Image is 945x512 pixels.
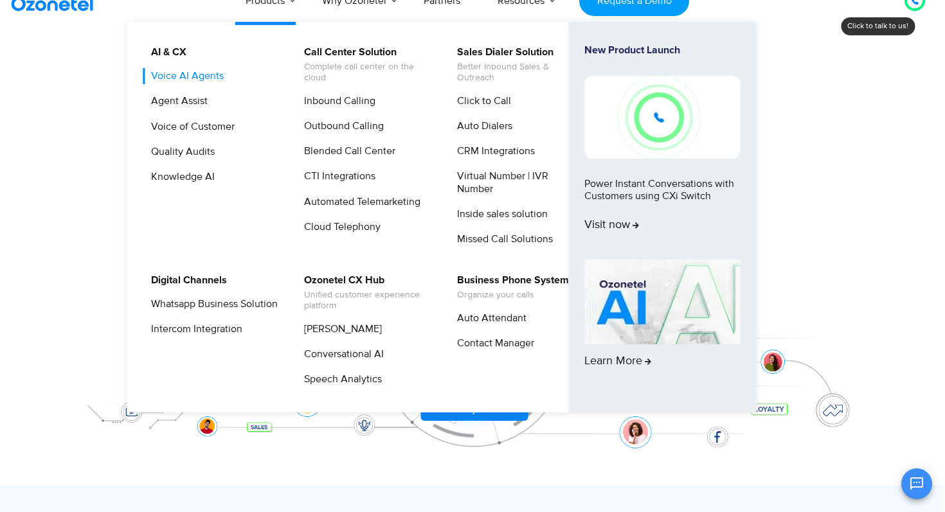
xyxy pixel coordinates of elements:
[449,93,513,109] a: Click to Call
[143,93,210,109] a: Agent Assist
[296,93,377,109] a: Inbound Calling
[449,118,514,134] a: Auto Dialers
[449,335,536,351] a: Contact Manager
[143,68,226,84] a: Voice AI Agents
[143,272,229,288] a: Digital Channels
[296,44,433,85] a: Call Center SolutionComplete call center on the cloud
[304,62,431,84] span: Complete call center on the cloud
[296,118,386,134] a: Outbound Calling
[584,44,740,254] a: New Product LaunchPower Instant Conversations with Customers using CXi SwitchVisit now
[296,143,397,159] a: Blended Call Center
[449,168,586,197] a: Virtual Number | IVR Number
[143,119,237,135] a: Voice of Customer
[296,346,386,362] a: Conversational AI
[296,272,433,313] a: Ozonetel CX HubUnified customer experience platform
[584,76,740,158] img: New-Project-17.png
[143,321,244,337] a: Intercom Integration
[449,310,528,326] a: Auto Attendant
[69,61,873,102] div: Orchestrate Intelligent
[584,260,740,344] img: AI
[584,260,740,391] a: Learn More
[449,231,555,247] a: Missed Call Solutions
[457,290,569,301] span: Organize your calls
[296,219,382,235] a: Cloud Telephony
[143,169,217,185] a: Knowledge AI
[449,44,586,85] a: Sales Dialer SolutionBetter Inbound Sales & Outreach
[449,272,571,303] a: Business Phone SystemOrganize your calls
[69,157,873,171] div: Turn every conversation into a growth engine for your enterprise.
[901,468,932,499] button: Open chat
[457,62,584,84] span: Better Inbound Sales & Outreach
[304,290,431,312] span: Unified customer experience platform
[584,218,639,233] span: Visit now
[296,168,377,184] a: CTI Integrations
[296,321,384,337] a: [PERSON_NAME]
[296,194,422,210] a: Automated Telemarketing
[449,143,537,159] a: CRM Integrations
[449,206,550,222] a: Inside sales solution
[143,144,217,160] a: Quality Audits
[69,94,873,156] div: Customer Experiences
[584,355,651,369] span: Learn More
[143,44,188,60] a: AI & CX
[143,296,280,312] a: Whatsapp Business Solution
[296,371,384,387] a: Speech Analytics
